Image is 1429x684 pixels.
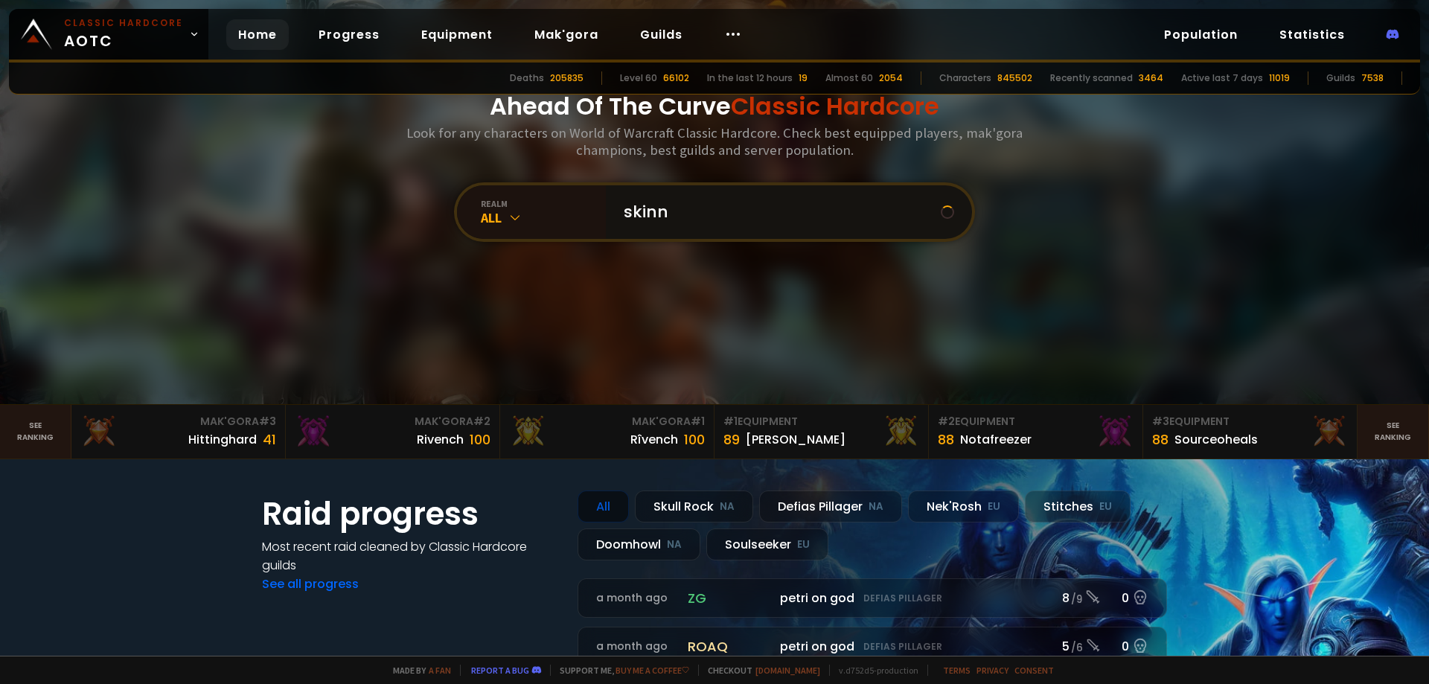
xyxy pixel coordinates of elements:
span: Classic Hardcore [731,89,939,123]
div: 41 [263,429,276,450]
a: Mak'gora [522,19,610,50]
div: Skull Rock [635,490,753,522]
a: a month agoroaqpetri on godDefias Pillager5 /60 [578,627,1167,666]
div: Rîvench [630,430,678,449]
div: 7538 [1361,71,1384,85]
div: 88 [938,429,954,450]
a: #1Equipment89[PERSON_NAME] [714,405,929,458]
a: Home [226,19,289,50]
span: AOTC [64,16,183,52]
div: Deaths [510,71,544,85]
div: Sourceoheals [1174,430,1258,449]
a: Mak'Gora#2Rivench100 [286,405,500,458]
span: Support me, [550,665,689,676]
div: Mak'Gora [295,414,490,429]
a: See all progress [262,575,359,592]
div: Characters [939,71,991,85]
h1: Raid progress [262,490,560,537]
a: Consent [1014,665,1054,676]
span: # 1 [691,414,705,429]
div: 2054 [879,71,903,85]
div: 89 [723,429,740,450]
div: Equipment [723,414,919,429]
span: Checkout [698,665,820,676]
div: [PERSON_NAME] [746,430,845,449]
a: [DOMAIN_NAME] [755,665,820,676]
span: # 2 [473,414,490,429]
span: # 3 [1152,414,1169,429]
span: v. d752d5 - production [829,665,918,676]
a: Mak'Gora#1Rîvench100 [500,405,714,458]
span: Made by [384,665,451,676]
div: All [578,490,629,522]
div: 100 [470,429,490,450]
div: Level 60 [620,71,657,85]
a: Population [1152,19,1250,50]
div: Equipment [938,414,1134,429]
h1: Ahead Of The Curve [490,89,939,124]
input: Search a character... [615,185,941,239]
a: Privacy [976,665,1008,676]
a: a fan [429,665,451,676]
div: In the last 12 hours [707,71,793,85]
div: realm [481,198,606,209]
div: Recently scanned [1050,71,1133,85]
a: Classic HardcoreAOTC [9,9,208,60]
small: EU [988,499,1000,514]
small: NA [869,499,883,514]
a: #2Equipment88Notafreezer [929,405,1143,458]
h3: Look for any characters on World of Warcraft Classic Hardcore. Check best equipped players, mak'g... [400,124,1029,159]
a: Buy me a coffee [616,665,689,676]
a: Mak'Gora#3Hittinghard41 [71,405,286,458]
div: Hittinghard [188,430,257,449]
a: #3Equipment88Sourceoheals [1143,405,1358,458]
div: 845502 [997,71,1032,85]
a: Equipment [409,19,505,50]
div: Almost 60 [825,71,873,85]
small: Classic Hardcore [64,16,183,30]
a: Terms [943,665,971,676]
div: Nek'Rosh [908,490,1019,522]
span: # 1 [723,414,738,429]
span: # 2 [938,414,955,429]
small: NA [667,537,682,552]
div: Active last 7 days [1181,71,1263,85]
div: Stitches [1025,490,1131,522]
a: Statistics [1267,19,1357,50]
div: 11019 [1269,71,1290,85]
div: 88 [1152,429,1169,450]
a: Guilds [628,19,694,50]
span: # 3 [259,414,276,429]
small: EU [797,537,810,552]
a: Progress [307,19,391,50]
div: Rivench [417,430,464,449]
div: 3464 [1139,71,1163,85]
h4: Most recent raid cleaned by Classic Hardcore guilds [262,537,560,575]
div: 100 [684,429,705,450]
a: a month agozgpetri on godDefias Pillager8 /90 [578,578,1167,618]
div: Mak'Gora [80,414,276,429]
small: EU [1099,499,1112,514]
div: Soulseeker [706,528,828,560]
div: Doomhowl [578,528,700,560]
a: Seeranking [1358,405,1429,458]
div: 19 [799,71,808,85]
a: Report a bug [471,665,529,676]
div: Mak'Gora [509,414,705,429]
div: Notafreezer [960,430,1032,449]
div: Equipment [1152,414,1348,429]
div: Defias Pillager [759,490,902,522]
div: 66102 [663,71,689,85]
div: Guilds [1326,71,1355,85]
small: NA [720,499,735,514]
div: 205835 [550,71,584,85]
div: All [481,209,606,226]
